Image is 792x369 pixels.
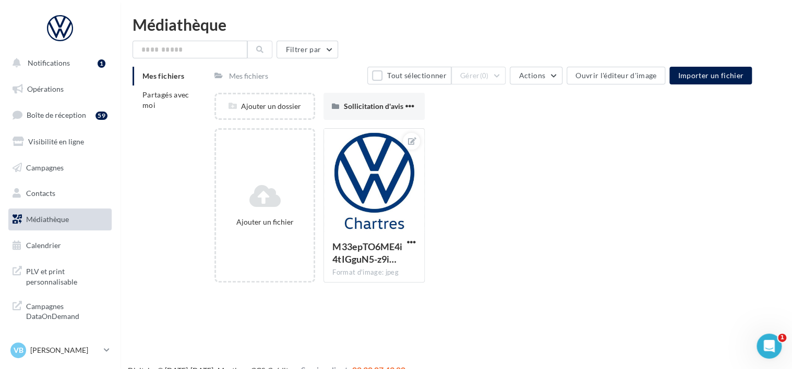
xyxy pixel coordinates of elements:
span: Campagnes [26,163,64,171]
span: 1 [778,334,786,342]
span: M33epTO6ME4i4tIGguN5-z9iHXXNhEY7-qGQSaRhgAf26rdydytmBaKyLVigVzKV4vGiipCmfcEIfhE5eA=s0 [332,241,402,265]
span: Sollicitation d'avis [343,102,403,110]
a: Campagnes DataOnDemand [6,295,114,326]
span: Opérations [27,84,64,93]
a: Campagnes [6,157,114,179]
div: Ajouter un dossier [216,101,314,112]
span: VB [14,345,23,355]
span: Actions [519,71,545,80]
span: Notifications [28,58,70,67]
div: 1 [98,59,105,68]
span: Calendrier [26,241,61,250]
span: Mes fichiers [142,71,184,80]
a: Opérations [6,78,114,100]
p: [PERSON_NAME] [30,345,100,355]
a: PLV et print personnalisable [6,260,114,291]
button: Gérer(0) [451,67,506,84]
span: Contacts [26,189,55,198]
span: PLV et print personnalisable [26,264,107,287]
a: Contacts [6,182,114,204]
a: VB [PERSON_NAME] [8,340,112,360]
button: Notifications 1 [6,52,110,74]
a: Médiathèque [6,208,114,230]
a: Calendrier [6,235,114,256]
button: Actions [510,67,562,84]
button: Ouvrir l'éditeur d'image [567,67,665,84]
div: Ajouter un fichier [220,217,309,227]
span: Partagés avec moi [142,90,189,109]
span: Visibilité en ligne [28,137,84,146]
iframe: Intercom live chat [757,334,782,359]
span: Médiathèque [26,215,69,224]
span: Boîte de réception [27,110,86,119]
button: Tout sélectionner [367,67,451,84]
span: (0) [480,71,489,80]
a: Boîte de réception59 [6,104,114,126]
span: Campagnes DataOnDemand [26,299,107,322]
div: Format d'image: jpeg [332,268,415,277]
div: 59 [95,112,107,120]
button: Importer un fichier [669,67,752,84]
a: Visibilité en ligne [6,131,114,153]
span: Importer un fichier [678,71,743,80]
div: Médiathèque [133,17,779,32]
div: Mes fichiers [229,71,268,81]
button: Filtrer par [277,41,338,58]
